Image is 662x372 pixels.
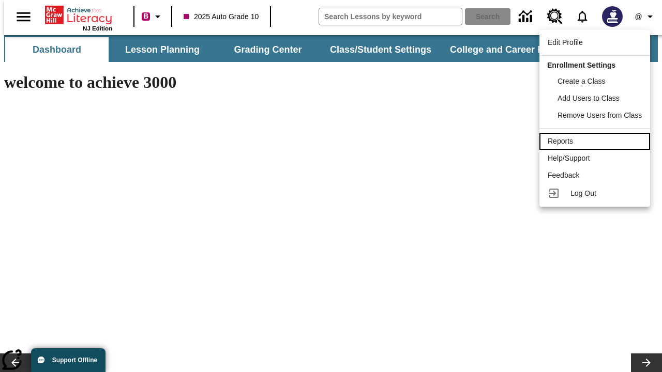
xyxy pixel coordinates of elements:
span: Add Users to Class [558,94,620,102]
span: Help/Support [548,154,590,162]
span: Feedback [548,171,579,179]
span: Log Out [570,189,596,197]
span: Edit Profile [548,38,583,47]
span: Remove Users from Class [558,111,642,119]
span: Reports [548,137,573,145]
span: Create a Class [558,77,606,85]
span: Enrollment Settings [547,61,615,69]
